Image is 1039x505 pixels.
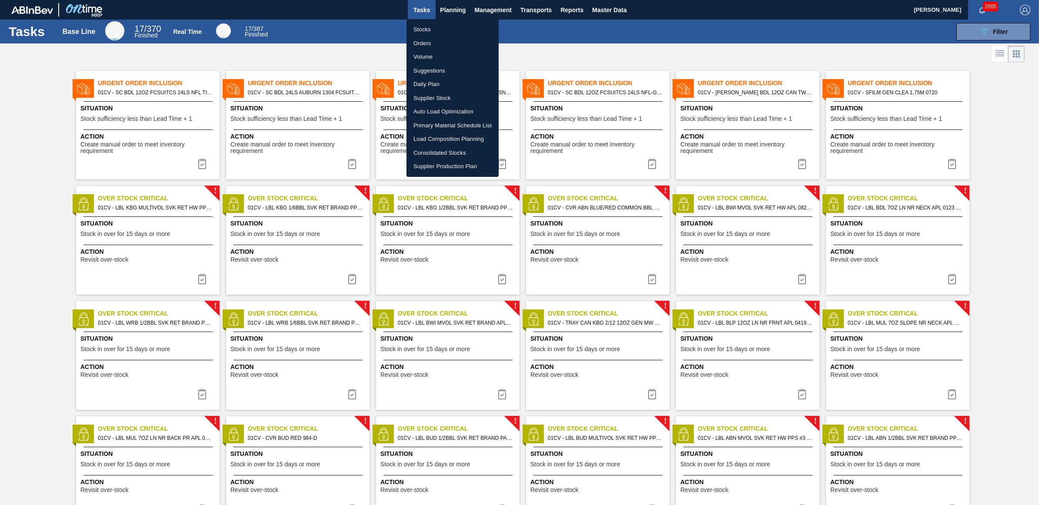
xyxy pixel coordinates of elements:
[406,119,499,133] a: Primary Material Schedule List
[406,77,499,91] a: Daily Plan
[406,105,499,119] a: Auto Load Optimization
[406,132,499,146] a: Load Composition Planning
[406,23,499,37] a: Stocks
[406,50,499,64] a: Volume
[406,159,499,173] a: Supplier Production Plan
[406,37,499,50] a: Orders
[406,146,499,160] a: Consolidated Stocks
[406,64,499,78] a: Suggestions
[406,91,499,105] a: Supplier Stock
